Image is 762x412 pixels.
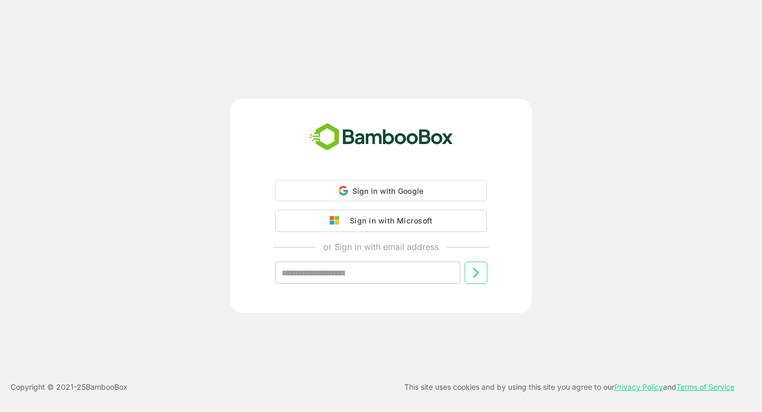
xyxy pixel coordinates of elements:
[352,186,424,195] span: Sign in with Google
[11,381,128,393] p: Copyright © 2021- 25 BambooBox
[275,180,487,201] div: Sign in with Google
[304,120,459,155] img: bamboobox
[676,382,734,391] a: Terms of Service
[404,381,734,393] p: This site uses cookies and by using this site you agree to our and
[270,200,492,223] iframe: Sign in with Google Button
[614,382,663,391] a: Privacy Policy
[323,240,439,253] p: or Sign in with email address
